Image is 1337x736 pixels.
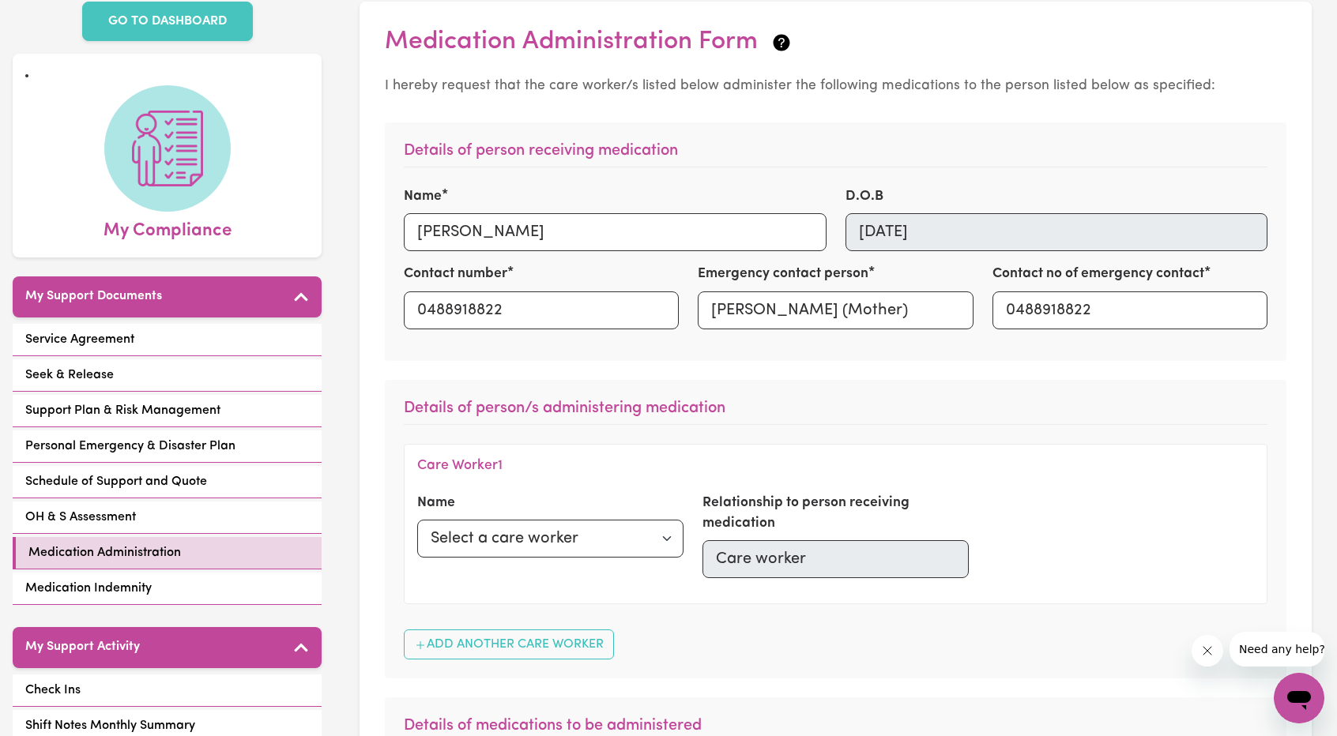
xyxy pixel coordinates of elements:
span: Schedule of Support and Quote [25,472,207,491]
span: Medication Indemnity [25,579,152,598]
h5: My Support Activity [25,640,140,655]
h4: Care Worker 1 [417,457,503,474]
label: Emergency contact person [698,264,868,284]
span: Need any help? [9,11,96,24]
label: Contact number [404,264,507,284]
button: My Support Activity [13,627,322,668]
label: Name [417,493,455,513]
span: Service Agreement [25,330,134,349]
a: Medication Indemnity [13,573,322,605]
iframe: Close message [1192,635,1223,667]
span: Seek & Release [25,366,114,385]
button: My Support Documents [13,276,322,317]
span: Check Ins [25,681,81,700]
span: Medication Administration [28,543,181,562]
h5: My Support Documents [25,289,162,304]
a: Support Plan & Risk Management [13,395,322,427]
span: Support Plan & Risk Management [25,401,220,420]
a: Schedule of Support and Quote [13,466,322,498]
a: Personal Emergency & Disaster Plan [13,430,322,463]
label: Contact no of emergency contact [992,264,1204,284]
h3: Details of person/s administering medication [404,399,1267,425]
h3: Details of person receiving medication [404,141,1267,167]
button: Add Another Care Worker [404,629,614,659]
iframe: Message from company [1230,632,1324,667]
label: Name [404,186,442,207]
a: GO TO DASHBOARD [82,2,253,41]
a: Check Ins [13,674,322,707]
span: Personal Emergency & Disaster Plan [25,437,235,456]
a: Service Agreement [13,324,322,356]
span: My Compliance [104,212,232,245]
label: Relationship to person receiving medication [702,493,969,535]
h2: Medication Administration Form [385,27,1286,57]
label: D.O.B [846,186,883,207]
span: OH & S Assessment [25,508,136,527]
span: Shift Notes Monthly Summary [25,716,195,735]
a: OH & S Assessment [13,501,322,534]
iframe: Button to launch messaging window [1274,673,1324,723]
a: My Compliance [25,85,309,245]
p: I hereby request that the care worker/s listed below administer the following medications to the ... [385,76,1286,96]
a: Seek & Release [13,359,322,392]
a: Medication Administration [13,537,322,569]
